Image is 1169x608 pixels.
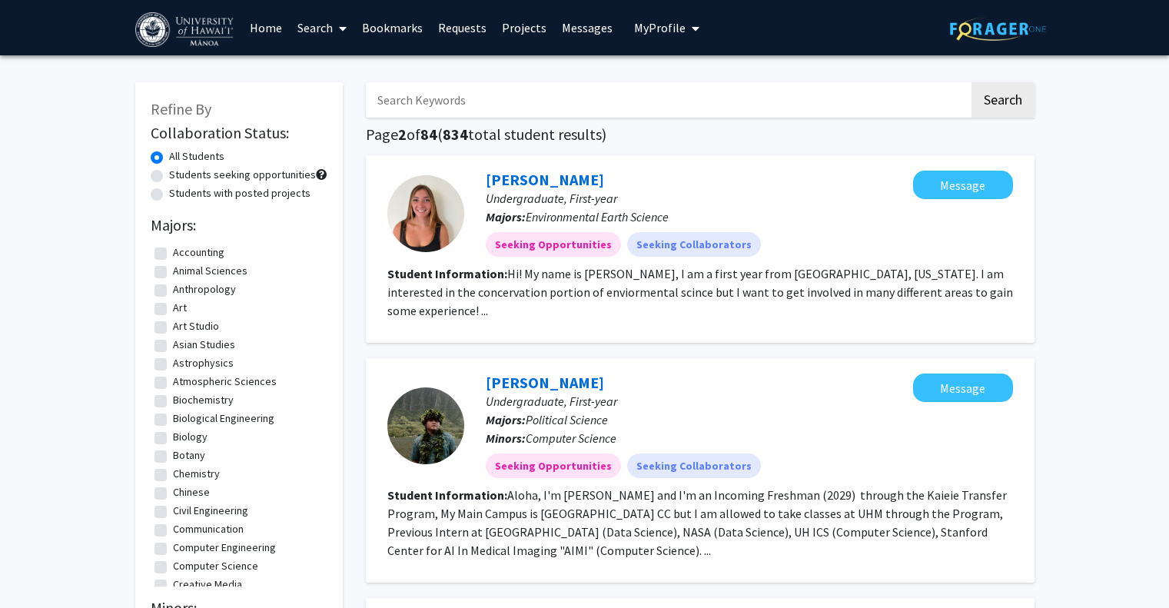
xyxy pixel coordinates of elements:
[486,232,621,257] mat-chip: Seeking Opportunities
[486,373,604,392] a: [PERSON_NAME]
[387,266,1013,318] fg-read-more: Hi! My name is [PERSON_NAME], I am a first year from [GEOGRAPHIC_DATA], [US_STATE]. I am interest...
[173,355,234,371] label: Astrophysics
[486,394,617,409] span: Undergraduate, First-year
[486,170,604,189] a: [PERSON_NAME]
[526,209,669,224] span: Environmental Earth Science
[173,576,242,593] label: Creative Media
[913,374,1013,402] button: Message Dylan Cablayan
[173,503,248,519] label: Civil Engineering
[173,484,210,500] label: Chinese
[173,466,220,482] label: Chemistry
[486,412,526,427] b: Majors:
[173,318,219,334] label: Art Studio
[173,558,258,574] label: Computer Science
[627,232,761,257] mat-chip: Seeking Collaborators
[420,125,437,144] span: 84
[173,392,234,408] label: Biochemistry
[486,191,617,206] span: Undergraduate, First-year
[526,430,616,446] span: Computer Science
[971,82,1034,118] button: Search
[387,266,507,281] b: Student Information:
[290,1,354,55] a: Search
[151,99,211,118] span: Refine By
[486,454,621,478] mat-chip: Seeking Opportunities
[366,82,969,118] input: Search Keywords
[135,12,237,47] img: University of Hawaiʻi at Mānoa Logo
[627,454,761,478] mat-chip: Seeking Collaborators
[173,244,224,261] label: Accounting
[526,412,608,427] span: Political Science
[151,124,327,142] h2: Collaboration Status:
[173,374,277,390] label: Atmospheric Sciences
[169,185,311,201] label: Students with posted projects
[169,167,316,183] label: Students seeking opportunities
[173,263,247,279] label: Animal Sciences
[173,281,236,297] label: Anthropology
[486,209,526,224] b: Majors:
[387,487,507,503] b: Student Information:
[173,521,244,537] label: Communication
[430,1,494,55] a: Requests
[398,125,407,144] span: 2
[12,539,65,596] iframe: Chat
[173,300,187,316] label: Art
[634,20,686,35] span: My Profile
[366,125,1034,144] h1: Page of ( total student results)
[387,487,1007,558] fg-read-more: Aloha, I'm [PERSON_NAME] and I'm an Incoming Freshman (2029) through the Kaieie Transfer Program,...
[173,540,276,556] label: Computer Engineering
[173,429,208,445] label: Biology
[173,447,205,463] label: Botany
[242,1,290,55] a: Home
[554,1,620,55] a: Messages
[173,410,274,427] label: Biological Engineering
[173,337,235,353] label: Asian Studies
[486,430,526,446] b: Minors:
[950,17,1046,41] img: ForagerOne Logo
[494,1,554,55] a: Projects
[354,1,430,55] a: Bookmarks
[151,216,327,234] h2: Majors:
[913,171,1013,199] button: Message mia bendinelli
[443,125,468,144] span: 834
[169,148,224,164] label: All Students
